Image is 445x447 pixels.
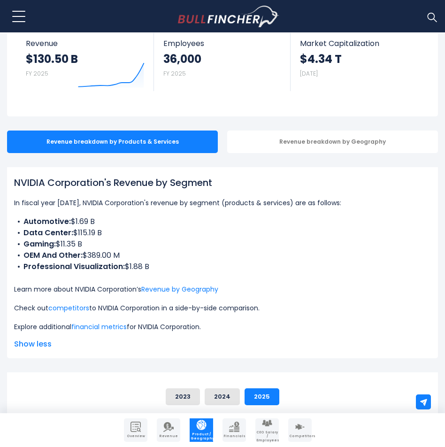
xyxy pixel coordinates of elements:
[178,6,279,27] a: Go to homepage
[7,131,218,153] div: Revenue breakdown by Products & Services
[190,418,213,442] a: Company Product/Geography
[291,31,428,87] a: Market Capitalization $4.34 T [DATE]
[14,284,431,295] p: Learn more about NVIDIA Corporation’s
[14,197,431,208] p: In fiscal year [DATE], NVIDIA Corporation's revenue by segment (products & services) are as follows:
[245,388,279,405] button: 2025
[26,52,78,66] strong: $130.50 B
[14,227,431,239] li: $115.19 B
[157,418,180,442] a: Company Revenue
[71,322,127,331] a: financial metrics
[288,418,312,442] a: Company Competitors
[289,434,311,438] span: Competitors
[23,250,83,261] b: OEM And Other:
[16,31,154,91] a: Revenue $130.50 B FY 2025
[223,434,245,438] span: Financials
[255,418,279,442] a: Company Employees
[178,6,279,27] img: Bullfincher logo
[23,239,56,249] b: Gaming:
[14,261,431,272] li: $1.88 B
[300,39,418,48] span: Market Capitalization
[141,285,218,294] a: Revenue by Geography
[26,69,48,77] small: FY 2025
[163,69,186,77] small: FY 2025
[222,418,246,442] a: Company Financials
[14,339,431,350] span: Show less
[158,434,179,438] span: Revenue
[23,261,125,272] b: Professional Visualization:
[125,434,146,438] span: Overview
[14,239,431,250] li: $11.35 B
[14,216,431,227] li: $1.69 B
[124,418,147,442] a: Company Overview
[14,302,431,314] p: Check out to NVIDIA Corporation in a side-by-side comparison.
[163,39,281,48] span: Employees
[14,250,431,261] li: $389.00 M
[166,388,200,405] button: 2023
[23,216,71,227] b: Automotive:
[191,432,212,440] span: Product / Geography
[14,321,431,332] p: Explore additional for NVIDIA Corporation.
[23,227,73,238] b: Data Center:
[300,52,342,66] strong: $4.34 T
[163,52,201,66] strong: 36,000
[300,69,318,77] small: [DATE]
[205,388,240,405] button: 2024
[154,31,291,87] a: Employees 36,000 FY 2025
[14,176,431,190] h1: NVIDIA Corporation's Revenue by Segment
[48,303,89,313] a: competitors
[227,131,438,153] div: Revenue breakdown by Geography
[26,39,145,48] span: Revenue
[256,431,278,442] span: CEO Salary / Employees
